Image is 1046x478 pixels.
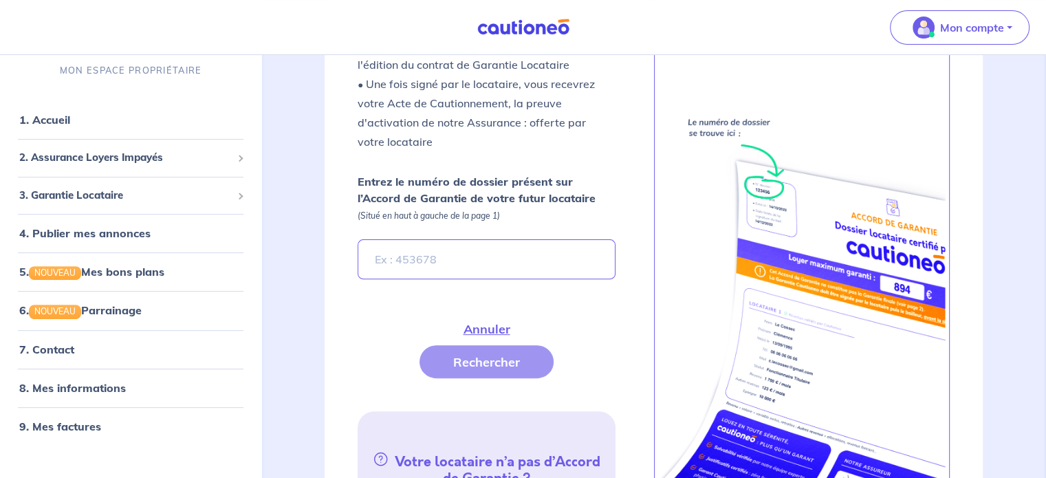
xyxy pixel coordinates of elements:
div: 2. Assurance Loyers Impayés [6,145,256,172]
strong: Entrez le numéro de dossier présent sur l’Accord de Garantie de votre futur locataire [358,175,596,205]
div: 4. Publier mes annonces [6,220,256,248]
p: MON ESPACE PROPRIÉTAIRE [60,65,201,78]
a: 1. Accueil [19,113,70,127]
em: (Situé en haut à gauche de la page 1) [358,210,500,221]
span: 3. Garantie Locataire [19,188,232,204]
div: 8. Mes informations [6,374,256,402]
a: 6.NOUVEAUParrainage [19,304,142,318]
div: 7. Contact [6,336,256,363]
div: 9. Mes factures [6,413,256,440]
button: Annuler [429,312,543,345]
div: 1. Accueil [6,107,256,134]
img: illu_account_valid_menu.svg [913,17,935,39]
input: Ex : 453678 [358,239,615,279]
a: 4. Publier mes annonces [19,227,151,241]
span: 2. Assurance Loyers Impayés [19,151,232,166]
a: 7. Contact [19,343,74,356]
p: Mon compte [940,19,1004,36]
a: 9. Mes factures [19,420,101,433]
div: 6.NOUVEAUParrainage [6,297,256,325]
div: 3. Garantie Locataire [6,182,256,209]
button: illu_account_valid_menu.svgMon compte [890,10,1029,45]
div: 5.NOUVEAUMes bons plans [6,259,256,286]
img: Cautioneo [472,19,575,36]
a: 8. Mes informations [19,381,126,395]
a: 5.NOUVEAUMes bons plans [19,265,164,279]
